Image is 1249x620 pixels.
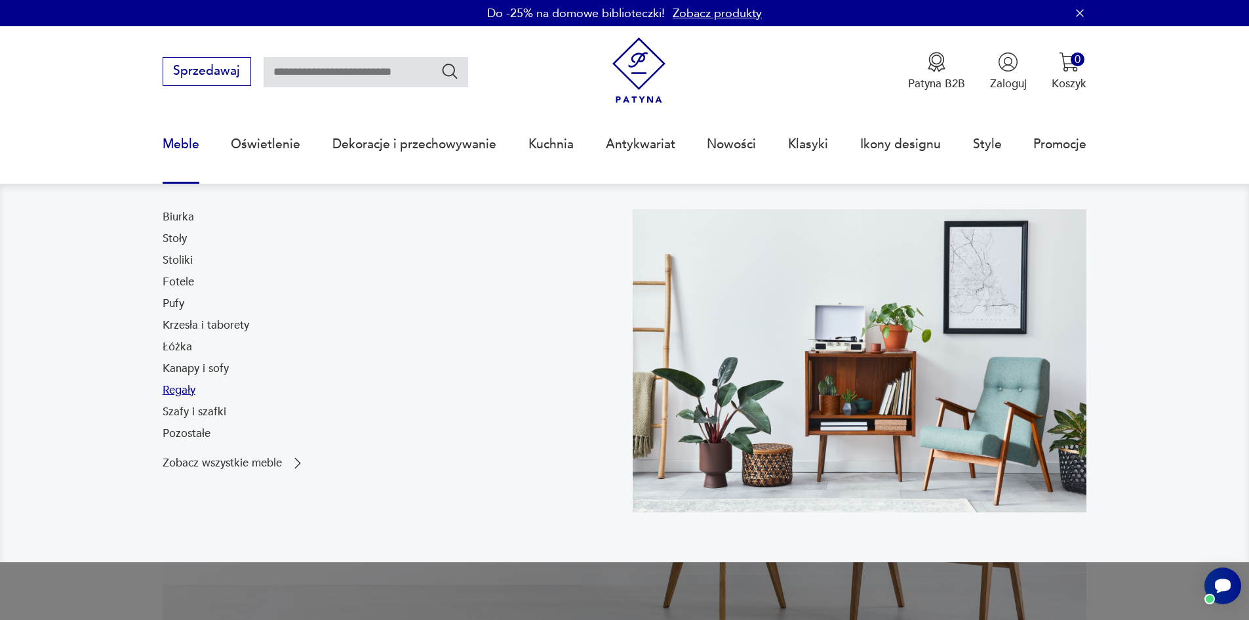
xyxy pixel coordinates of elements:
[231,114,300,175] a: Oświetlenie
[1033,114,1086,175] a: Promocje
[528,114,574,175] a: Kuchnia
[1059,52,1079,72] img: Ikona koszyka
[990,52,1027,91] button: Zaloguj
[707,114,756,175] a: Nowości
[487,5,665,22] p: Do -25% na domowe biblioteczki!
[163,458,282,468] p: Zobacz wszystkie meble
[163,339,192,355] a: Łóżka
[163,67,251,77] a: Sprzedawaj
[908,52,965,91] a: Ikona medaluPatyna B2B
[441,62,460,81] button: Szukaj
[606,114,675,175] a: Antykwariat
[163,318,249,333] a: Krzesła i taborety
[973,114,1002,175] a: Style
[606,37,672,104] img: Patyna - sklep z meblami i dekoracjami vintage
[1052,52,1086,91] button: 0Koszyk
[163,274,194,290] a: Fotele
[163,404,226,420] a: Szafy i szafki
[163,382,195,398] a: Regały
[633,209,1087,512] img: 969d9116629659dbb0bd4e745da535dc.jpg
[163,361,229,377] a: Kanapy i sofy
[163,57,251,86] button: Sprzedawaj
[990,76,1027,91] p: Zaloguj
[860,114,941,175] a: Ikony designu
[788,114,828,175] a: Klasyki
[1204,568,1241,604] iframe: Smartsupp widget button
[163,426,210,442] a: Pozostałe
[908,76,965,91] p: Patyna B2B
[1052,76,1086,91] p: Koszyk
[163,209,194,225] a: Biurka
[908,52,965,91] button: Patyna B2B
[163,114,199,175] a: Meble
[163,231,187,247] a: Stoły
[1071,52,1084,66] div: 0
[998,52,1018,72] img: Ikonka użytkownika
[163,253,193,268] a: Stoliki
[163,296,184,312] a: Pufy
[926,52,947,72] img: Ikona medalu
[673,5,762,22] a: Zobacz produkty
[163,455,306,471] a: Zobacz wszystkie meble
[332,114,496,175] a: Dekoracje i przechowywanie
